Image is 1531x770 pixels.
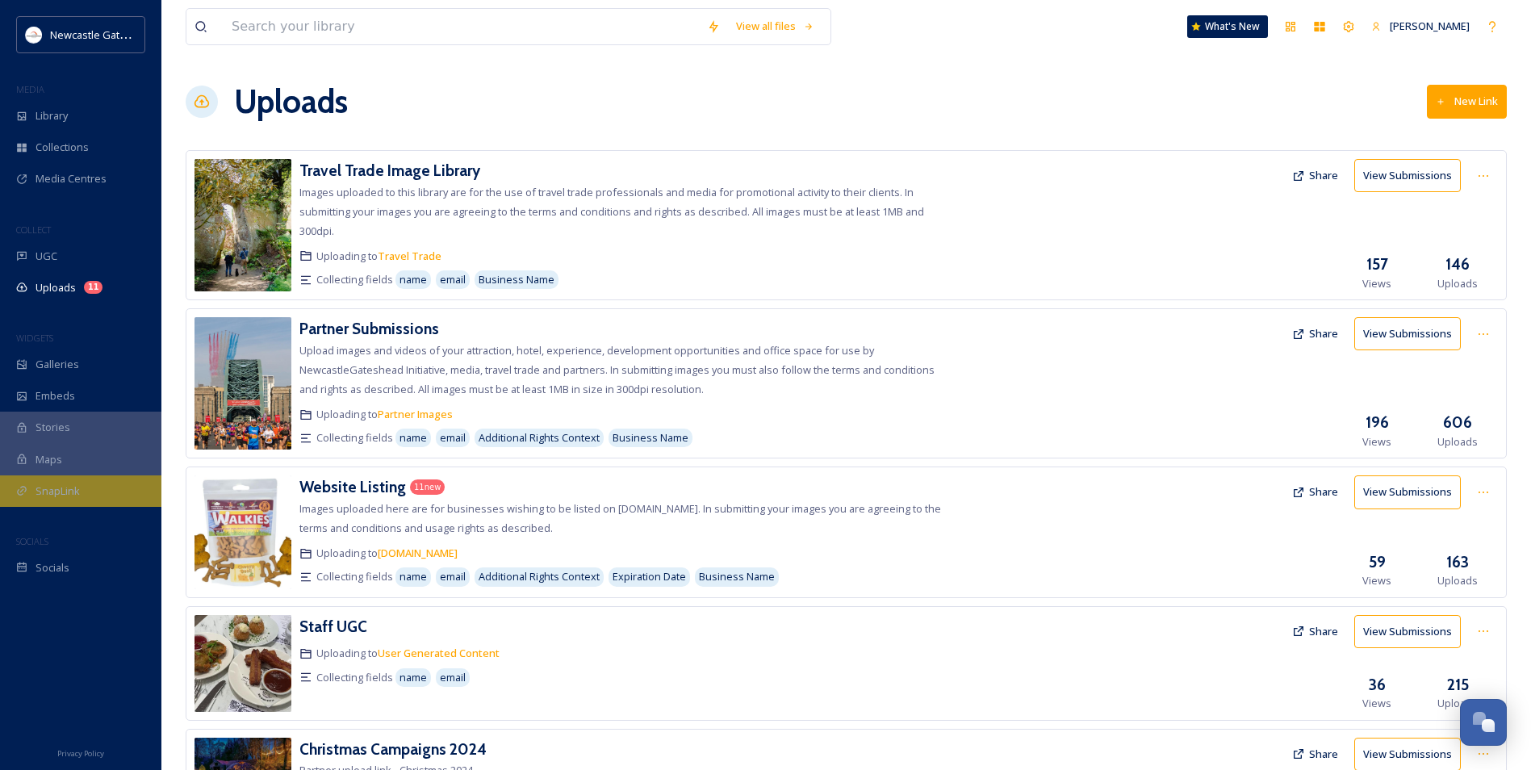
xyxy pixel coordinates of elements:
[36,249,57,264] span: UGC
[410,479,445,495] div: 11 new
[316,407,453,422] span: Uploading to
[299,159,480,182] a: Travel Trade Image Library
[50,27,199,42] span: Newcastle Gateshead Initiative
[234,77,348,126] a: Uploads
[316,646,500,661] span: Uploading to
[36,388,75,404] span: Embeds
[36,420,70,435] span: Stories
[1362,276,1391,291] span: Views
[299,343,935,396] span: Upload images and videos of your attraction, hotel, experience, development opportunities and off...
[299,617,367,636] h3: Staff UGC
[1284,616,1346,647] button: Share
[16,224,51,236] span: COLLECT
[1427,85,1507,118] button: New Link
[36,140,89,155] span: Collections
[1443,411,1472,434] h3: 606
[440,272,466,287] span: email
[699,569,775,584] span: Business Name
[195,317,291,450] img: c9aa54f0-576a-44b9-a7d0-308fb645d188.jpg
[195,475,291,588] img: 0d512934-32bf-4bae-a5f5-f6b840bab5c0.jpg
[316,670,393,685] span: Collecting fields
[1369,550,1386,574] h3: 59
[299,739,487,759] h3: Christmas Campaigns 2024
[1460,699,1507,746] button: Open Chat
[36,357,79,372] span: Galleries
[479,569,600,584] span: Additional Rights Context
[440,430,466,446] span: email
[36,560,69,575] span: Socials
[399,272,427,287] span: name
[57,748,104,759] span: Privacy Policy
[1445,253,1470,276] h3: 146
[1363,10,1478,42] a: [PERSON_NAME]
[1366,411,1389,434] h3: 196
[1354,317,1461,350] button: View Submissions
[195,615,291,712] img: 0bd4c272-a18e-4728-8d76-4b2b7db5d8a4.jpg
[1354,159,1461,192] button: View Submissions
[378,646,500,660] a: User Generated Content
[613,430,688,446] span: Business Name
[378,407,453,421] a: Partner Images
[399,430,427,446] span: name
[316,249,441,264] span: Uploading to
[316,546,458,561] span: Uploading to
[36,108,68,123] span: Library
[1446,550,1469,574] h3: 163
[1354,615,1469,648] a: View Submissions
[1366,253,1388,276] h3: 157
[26,27,42,43] img: DqD9wEUd_400x400.jpg
[1354,475,1461,508] button: View Submissions
[299,501,941,535] span: Images uploaded here are for businesses wishing to be listed on [DOMAIN_NAME]. In submitting your...
[36,171,107,186] span: Media Centres
[1354,317,1469,350] a: View Submissions
[299,475,406,499] a: Website Listing
[299,615,367,638] a: Staff UGC
[1437,434,1478,450] span: Uploads
[1284,318,1346,349] button: Share
[1354,615,1461,648] button: View Submissions
[1354,159,1469,192] a: View Submissions
[1369,673,1386,697] h3: 36
[399,569,427,584] span: name
[1284,476,1346,508] button: Share
[1187,15,1268,38] a: What's New
[316,569,393,584] span: Collecting fields
[1437,573,1478,588] span: Uploads
[57,743,104,762] a: Privacy Policy
[299,477,406,496] h3: Website Listing
[1284,739,1346,770] button: Share
[36,483,80,499] span: SnapLink
[378,546,458,560] a: [DOMAIN_NAME]
[440,670,466,685] span: email
[728,10,822,42] a: View all files
[479,430,600,446] span: Additional Rights Context
[16,332,53,344] span: WIDGETS
[299,185,924,238] span: Images uploaded to this library are for the use of travel trade professionals and media for promo...
[316,430,393,446] span: Collecting fields
[299,319,439,338] h3: Partner Submissions
[1362,696,1391,711] span: Views
[316,272,393,287] span: Collecting fields
[195,159,291,291] img: 5be6199d-0dbc-41bf-939a-ca0c2572ebb2.jpg
[378,249,441,263] a: Travel Trade
[36,280,76,295] span: Uploads
[1390,19,1470,33] span: [PERSON_NAME]
[224,9,699,44] input: Search your library
[299,161,480,180] h3: Travel Trade Image Library
[84,281,102,294] div: 11
[16,535,48,547] span: SOCIALS
[479,272,554,287] span: Business Name
[1362,434,1391,450] span: Views
[1437,696,1478,711] span: Uploads
[299,317,439,341] a: Partner Submissions
[36,452,62,467] span: Maps
[1284,160,1346,191] button: Share
[299,738,487,761] a: Christmas Campaigns 2024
